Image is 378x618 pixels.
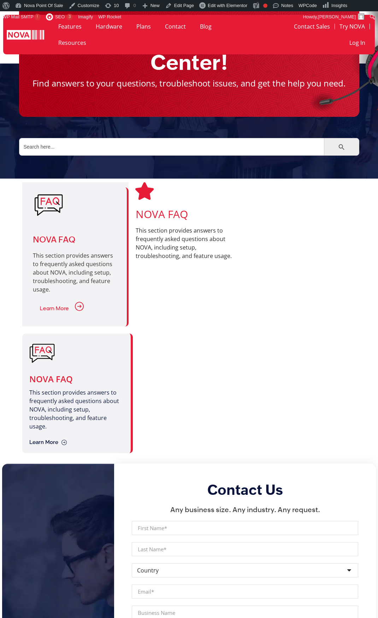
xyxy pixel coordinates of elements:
span: Learn More [29,440,58,445]
input: Email* [132,584,358,599]
div: 3 [66,14,73,20]
span: Learn More [40,306,69,311]
a: Log In [345,35,370,51]
span: SEO [55,14,65,19]
a: NOVA FAQ [136,207,188,221]
a: Imagify [76,11,96,23]
span: NOVA FAQ [33,235,75,244]
a: NOVA FAQ [29,373,73,385]
input: Last Name* [132,542,358,556]
a: NOVA FAQ [29,341,55,366]
div: Focus keyphrase not set [263,4,267,8]
span: [PERSON_NAME] [318,14,356,19]
a: WP Rocket [96,11,124,23]
a: Contact Sales [289,18,335,35]
a: Hardware [89,18,129,35]
a: Learn More [33,301,89,316]
p: Find answers to your questions, troubleshoot issues, and get the help you need. [33,77,345,90]
a: Howdy, [301,11,367,23]
p: This section provides answers to frequently asked questions about NOVA, including setup, troubles... [136,226,242,260]
div: This section provides answers to frequently asked questions about NOVA, including setup, troubles... [33,251,117,294]
img: Faq icon (1) [35,191,63,219]
a: Contact [158,18,193,35]
a: Resources [51,35,93,51]
input: Search here... [19,138,324,156]
img: logo white [7,30,44,41]
svg: Search [338,143,345,151]
nav: Menu [266,18,370,51]
span: ! [34,14,41,20]
h3: Contact Us [132,481,358,498]
a: Learn More [29,440,70,445]
a: Blog [193,18,219,35]
input: First Name* [132,521,358,535]
a: NOVA FAQ [136,182,153,200]
p: This section provides answers to frequently asked questions about NOVA, including setup, troubles... [29,388,124,431]
h2: Any business size. Any industry. Any request. [132,505,358,514]
a: Plans [129,18,158,35]
span: Edit with Elementor [208,3,247,8]
a: Features [51,18,89,35]
a: Try NOVA [335,18,370,35]
nav: Menu [51,18,258,51]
